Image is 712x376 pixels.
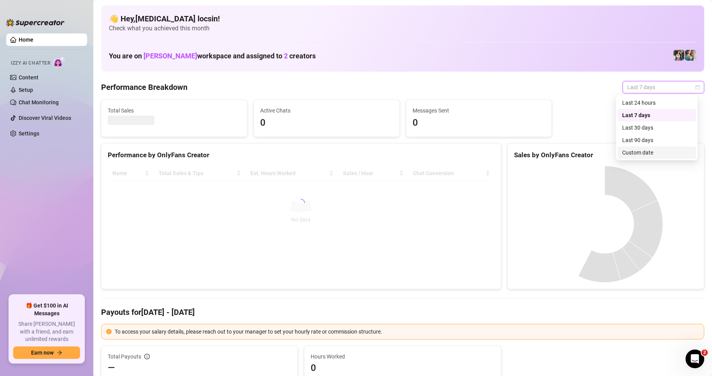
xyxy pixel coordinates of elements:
span: 0 [413,116,546,130]
span: Hours Worked [311,352,494,361]
span: 0 [260,116,393,130]
img: AI Chatter [53,56,65,68]
a: Discover Viral Videos [19,115,71,121]
span: calendar [695,85,700,90]
div: Performance by OnlyFans Creator [108,150,495,160]
span: exclamation-circle [106,329,112,334]
img: Katy [674,50,684,61]
span: Earn now [31,350,54,356]
a: Content [19,74,38,81]
div: Last 24 hours [618,97,696,109]
a: Home [19,37,33,43]
h4: Performance Breakdown [101,82,187,93]
h1: You are on workspace and assigned to creators [109,52,316,60]
iframe: Intercom live chat [686,350,704,368]
span: Last 7 days [627,81,700,93]
div: Last 30 days [622,123,691,132]
span: 2 [284,52,288,60]
div: Sales by OnlyFans Creator [514,150,698,160]
a: Setup [19,87,33,93]
span: Check what you achieved this month [109,24,696,33]
span: Izzy AI Chatter [11,60,50,67]
span: info-circle [144,354,150,359]
div: Last 90 days [618,134,696,146]
div: Last 24 hours [622,98,691,107]
h4: 👋 Hey, [MEDICAL_DATA] locsin ! [109,13,696,24]
div: Last 30 days [618,121,696,134]
span: loading [296,197,306,208]
span: — [108,362,115,374]
img: logo-BBDzfeDw.svg [6,19,65,26]
span: 2 [702,350,708,356]
div: Last 90 days [622,136,691,144]
span: 0 [311,362,494,374]
h4: Payouts for [DATE] - [DATE] [101,307,704,318]
span: arrow-right [57,350,62,355]
div: Last 7 days [622,111,691,119]
span: Share [PERSON_NAME] with a friend, and earn unlimited rewards [13,320,80,343]
div: Custom date [622,148,691,157]
div: Last 7 days [618,109,696,121]
span: [PERSON_NAME] [143,52,197,60]
span: Active Chats [260,106,393,115]
a: Settings [19,130,39,137]
span: Messages Sent [413,106,546,115]
button: Earn nowarrow-right [13,346,80,359]
span: Total Payouts [108,352,141,361]
span: Total Sales [108,106,241,115]
div: To access your salary details, please reach out to your manager to set your hourly rate or commis... [115,327,699,336]
img: Zaddy [685,50,696,61]
a: Chat Monitoring [19,99,59,105]
span: 🎁 Get $100 in AI Messages [13,302,80,317]
div: Custom date [618,146,696,159]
